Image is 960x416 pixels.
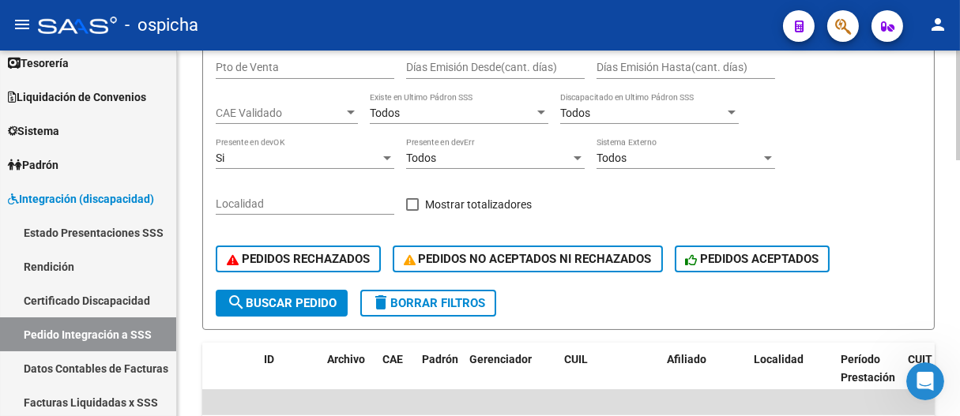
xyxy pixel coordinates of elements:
datatable-header-cell: Localidad [747,343,834,412]
mat-icon: menu [13,15,32,34]
datatable-header-cell: Padrón [416,343,463,412]
span: Gerenciador [469,353,532,365]
mat-icon: delete [371,293,390,312]
span: PEDIDOS NO ACEPTADOS NI RECHAZADOS [404,252,652,266]
iframe: Intercom live chat [906,362,944,400]
span: CAE [382,353,403,365]
span: PEDIDOS RECHAZADOS [227,252,370,266]
button: PEDIDOS RECHAZADOS [216,245,381,272]
span: CAE Validado [216,107,344,120]
span: Padrón [422,353,458,365]
span: Mostrar totalizadores [425,195,532,214]
button: Buscar Pedido [216,290,348,317]
span: ID [264,353,274,365]
span: Borrar Filtros [371,296,485,310]
datatable-header-cell: CAE [376,343,416,412]
span: Todos [560,107,590,119]
span: Si [216,152,224,164]
mat-icon: search [227,293,246,312]
span: Todos [406,152,436,164]
button: Borrar Filtros [360,290,496,317]
span: Localidad [754,353,804,365]
span: Tesorería [8,54,69,72]
mat-icon: person [928,15,947,34]
span: Padrón [8,156,58,174]
span: Todos [597,152,627,164]
datatable-header-cell: Período Prestación [834,343,902,412]
datatable-header-cell: ID [258,343,321,412]
span: CUIT [908,353,932,365]
span: Todos [370,107,400,119]
datatable-header-cell: Gerenciador [463,343,558,412]
span: Buscar Pedido [227,296,337,310]
span: Afiliado [667,353,706,365]
span: Archivo [327,353,365,365]
datatable-header-cell: Archivo [321,343,376,412]
span: Sistema [8,122,59,140]
span: Liquidación de Convenios [8,88,146,106]
datatable-header-cell: CUIL [558,343,661,412]
button: PEDIDOS NO ACEPTADOS NI RECHAZADOS [393,245,663,272]
span: Período Prestación [841,353,895,384]
span: Integración (discapacidad) [8,190,154,208]
button: PEDIDOS ACEPTADOS [675,245,830,272]
span: CUIL [564,353,588,365]
span: - ospicha [125,8,198,43]
span: PEDIDOS ACEPTADOS [686,252,819,266]
datatable-header-cell: Afiliado [661,343,747,412]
